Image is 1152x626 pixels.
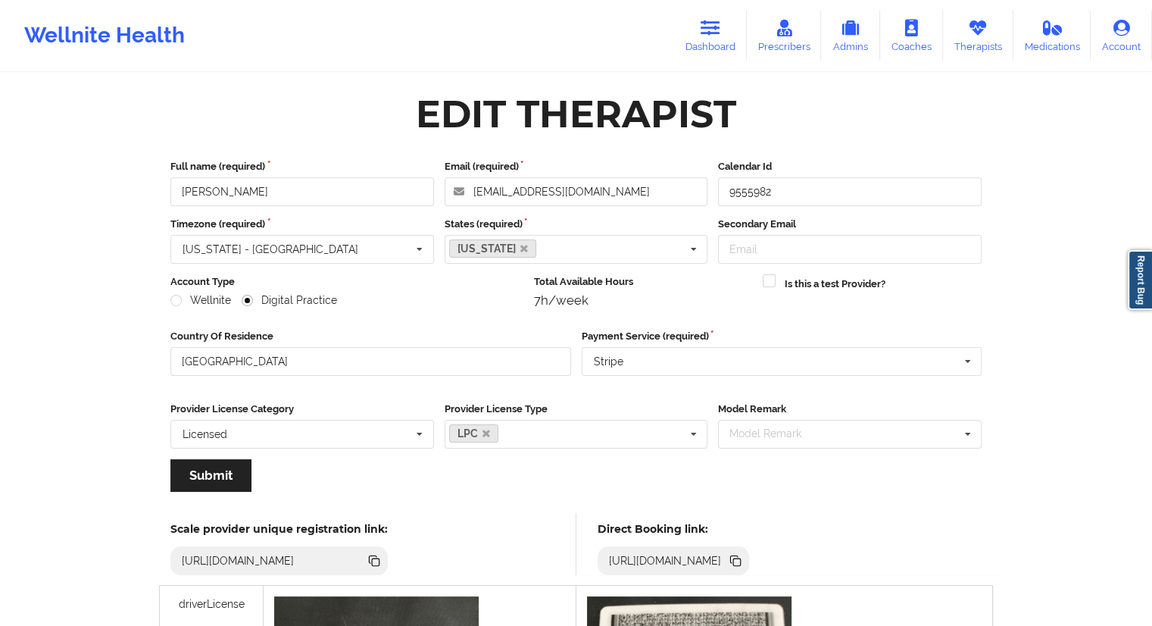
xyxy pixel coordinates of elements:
div: [URL][DOMAIN_NAME] [176,553,301,568]
label: Timezone (required) [170,217,434,232]
input: Full name [170,177,434,206]
label: Secondary Email [718,217,982,232]
input: Email [718,235,982,264]
a: Account [1091,11,1152,61]
a: [US_STATE] [449,239,537,258]
a: Prescribers [747,11,822,61]
label: Is this a test Provider? [785,277,885,292]
label: Provider License Type [445,402,708,417]
div: Model Remark [726,425,823,443]
label: Country Of Residence [170,329,571,344]
label: Payment Service (required) [582,329,982,344]
a: Coaches [880,11,943,61]
label: Digital Practice [242,294,337,307]
div: Licensed [183,429,227,440]
input: Calendar Id [718,177,982,206]
label: Wellnite [170,294,231,307]
label: Total Available Hours [534,274,753,290]
label: Calendar Id [718,159,982,174]
label: Email (required) [445,159,708,174]
label: Account Type [170,274,523,290]
label: Full name (required) [170,159,434,174]
label: Model Remark [718,402,982,417]
a: Therapists [943,11,1013,61]
a: Dashboard [674,11,747,61]
div: Edit Therapist [416,90,736,138]
a: LPC [449,424,499,443]
div: 7h/week [534,293,753,308]
div: Stripe [594,356,623,367]
button: Submit [170,459,251,492]
label: Provider License Category [170,402,434,417]
div: [URL][DOMAIN_NAME] [603,553,728,568]
h5: Direct Booking link: [598,522,750,536]
a: Admins [821,11,880,61]
a: Medications [1013,11,1091,61]
input: Email address [445,177,708,206]
h5: Scale provider unique registration link: [170,522,388,536]
div: [US_STATE] - [GEOGRAPHIC_DATA] [183,244,358,255]
label: States (required) [445,217,708,232]
a: Report Bug [1128,250,1152,310]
